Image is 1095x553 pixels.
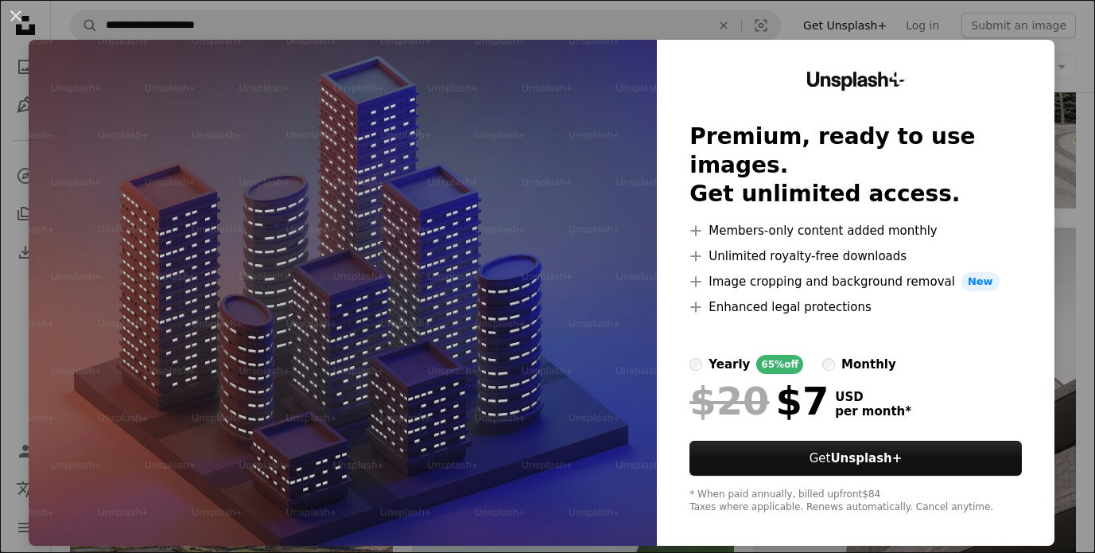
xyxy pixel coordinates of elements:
li: Unlimited royalty-free downloads [689,247,1021,266]
strong: Unsplash+ [830,451,902,465]
div: $7 [689,380,829,422]
span: New [961,272,1000,291]
input: monthly [822,358,835,371]
span: $20 [689,380,769,422]
span: per month * [835,404,911,419]
div: yearly [709,355,750,374]
li: Members-only content added monthly [689,221,1021,240]
div: monthly [841,355,896,374]
li: Image cropping and background removal [689,272,1021,291]
h2: Premium, ready to use images. Get unlimited access. [689,123,1021,208]
button: GetUnsplash+ [689,441,1021,476]
li: Enhanced legal protections [689,298,1021,317]
span: USD [835,390,911,404]
div: * When paid annually, billed upfront $84 Taxes where applicable. Renews automatically. Cancel any... [689,489,1021,514]
input: yearly65%off [689,358,702,371]
div: 65% off [756,355,803,374]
